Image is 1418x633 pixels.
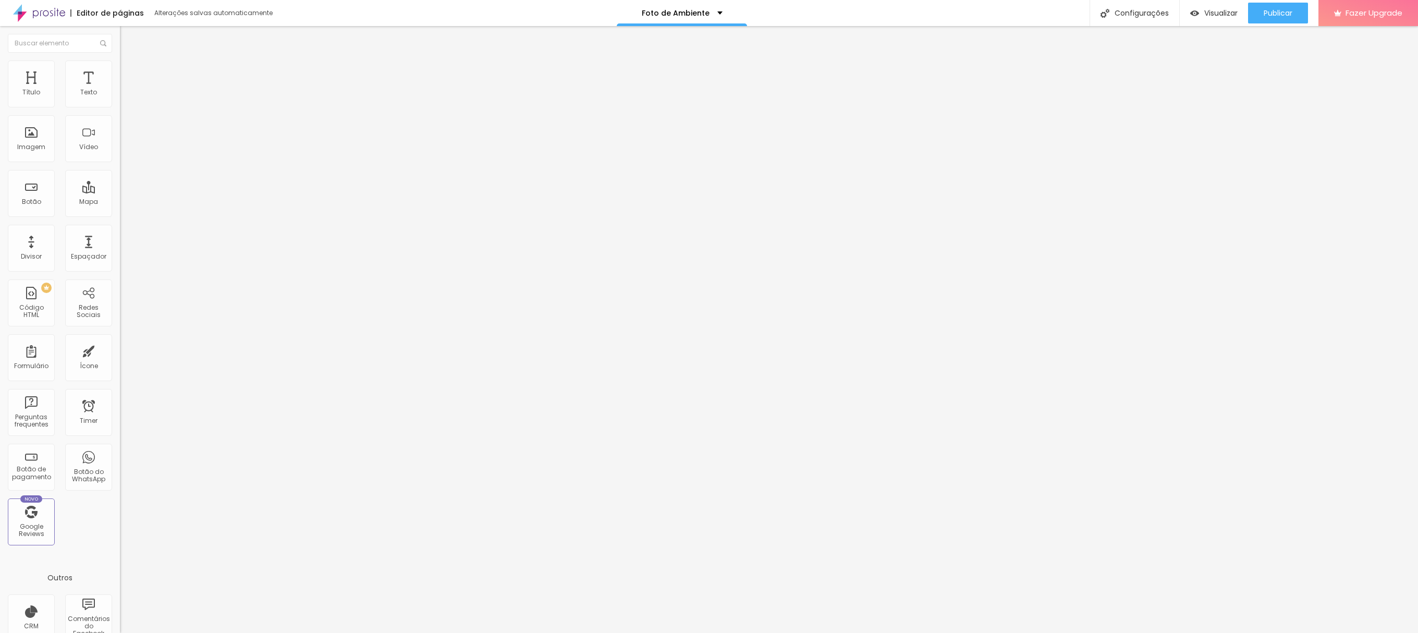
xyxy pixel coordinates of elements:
div: Divisor [21,253,42,260]
div: Alterações salvas automaticamente [154,10,274,16]
div: Código HTML [10,304,52,319]
div: Google Reviews [10,523,52,538]
div: Timer [80,417,97,424]
button: Publicar [1248,3,1308,23]
div: Mapa [79,198,98,205]
img: Icone [1101,9,1109,18]
div: Formulário [14,362,48,370]
div: Botão de pagamento [10,466,52,481]
span: Publicar [1264,9,1292,17]
iframe: Editor [120,26,1418,633]
div: Novo [20,495,43,503]
p: Foto de Ambiente [642,9,710,17]
img: view-1.svg [1190,9,1199,18]
div: Texto [80,89,97,96]
div: Redes Sociais [68,304,109,319]
span: Visualizar [1204,9,1238,17]
div: Espaçador [71,253,106,260]
div: Ícone [80,362,98,370]
div: CRM [24,623,39,630]
img: Icone [100,40,106,46]
div: Editor de páginas [70,9,144,17]
div: Perguntas frequentes [10,413,52,429]
button: Visualizar [1180,3,1248,23]
div: Imagem [17,143,45,151]
input: Buscar elemento [8,34,112,53]
div: Título [22,89,40,96]
div: Botão [22,198,41,205]
span: Fazer Upgrade [1346,8,1402,17]
div: Botão do WhatsApp [68,468,109,483]
div: Vídeo [79,143,98,151]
